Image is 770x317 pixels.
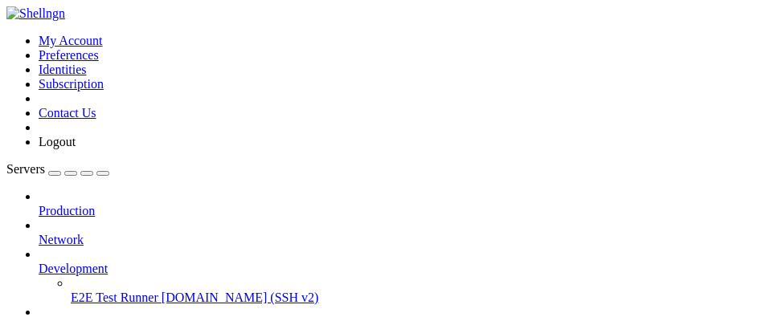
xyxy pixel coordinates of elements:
[39,77,104,91] a: Subscription
[39,106,96,120] a: Contact Us
[39,262,764,276] a: Development
[39,204,95,217] span: Production
[71,291,158,304] span: E2E Test Runner
[6,162,45,176] span: Servers
[39,135,76,148] a: Logout
[39,34,103,47] a: My Account
[6,162,109,176] a: Servers
[162,291,319,304] span: [DOMAIN_NAME] (SSH v2)
[39,204,764,218] a: Production
[6,6,65,21] img: Shellngn
[39,218,764,247] li: Network
[71,276,764,305] li: E2E Test Runner [DOMAIN_NAME] (SSH v2)
[39,262,108,275] span: Development
[39,189,764,218] li: Production
[39,233,84,246] span: Network
[39,48,99,62] a: Preferences
[39,247,764,305] li: Development
[71,291,764,305] a: E2E Test Runner [DOMAIN_NAME] (SSH v2)
[39,233,764,247] a: Network
[39,63,87,76] a: Identities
